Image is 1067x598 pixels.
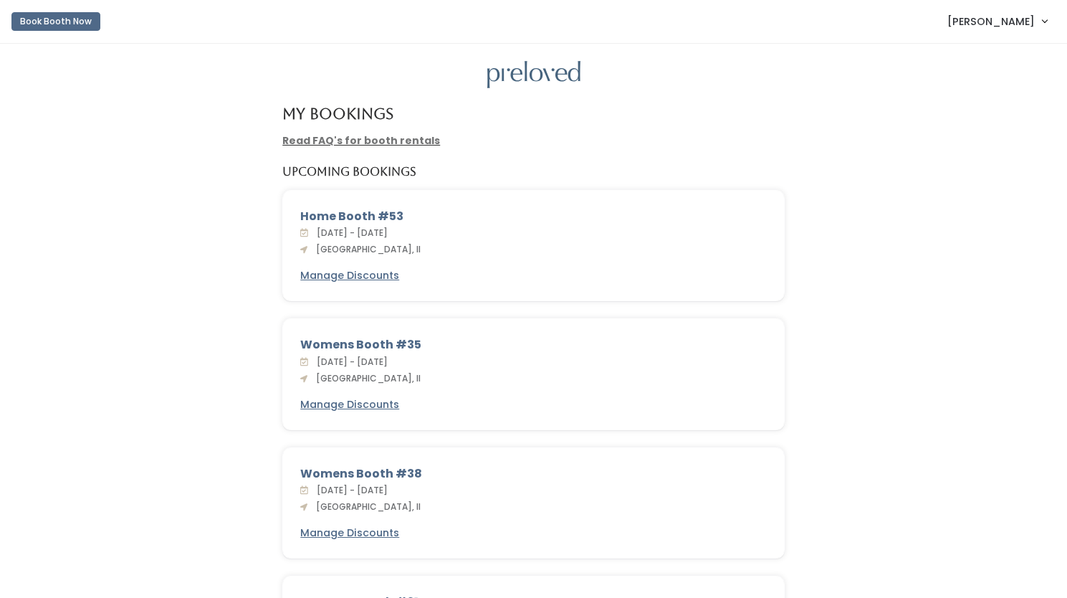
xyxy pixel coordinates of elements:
span: [GEOGRAPHIC_DATA], Il [310,243,421,255]
a: Book Booth Now [11,6,100,37]
div: Womens Booth #38 [300,465,767,483]
img: preloved logo [487,61,580,89]
u: Manage Discounts [300,397,399,412]
a: Manage Discounts [300,397,399,412]
div: Home Booth #53 [300,208,767,225]
span: [GEOGRAPHIC_DATA], Il [310,372,421,384]
a: [PERSON_NAME] [933,6,1061,37]
h5: Upcoming Bookings [282,166,416,179]
span: [PERSON_NAME] [947,14,1035,29]
a: Manage Discounts [300,526,399,541]
u: Manage Discounts [300,268,399,283]
span: [DATE] - [DATE] [311,356,388,368]
span: [DATE] - [DATE] [311,227,388,239]
button: Book Booth Now [11,12,100,31]
span: [GEOGRAPHIC_DATA], Il [310,500,421,513]
h4: My Bookings [282,105,393,122]
div: Womens Booth #35 [300,336,767,353]
span: [DATE] - [DATE] [311,484,388,496]
a: Read FAQ's for booth rentals [282,133,440,148]
a: Manage Discounts [300,268,399,283]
